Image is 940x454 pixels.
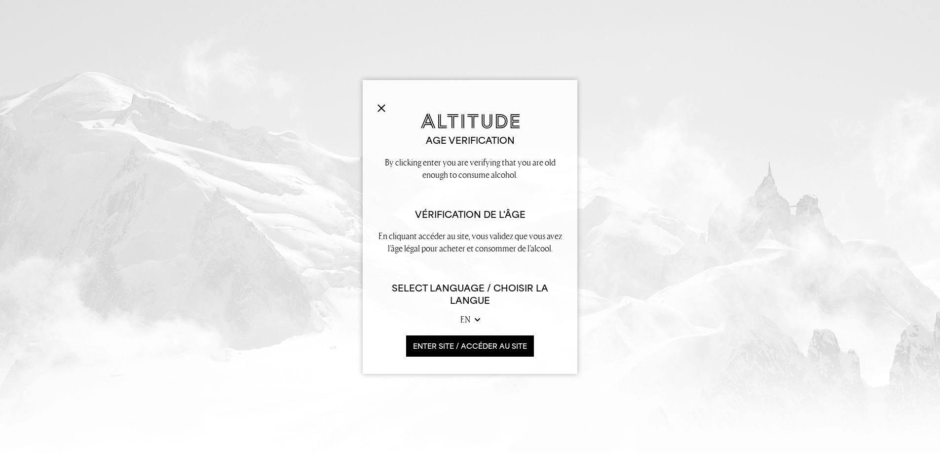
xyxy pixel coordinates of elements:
[377,104,385,112] img: Close
[377,282,563,307] h6: Select Language / Choisir la langue
[377,208,563,221] h2: Vérification de l'âge
[421,113,520,128] img: Altitude Gin
[377,156,563,181] p: By clicking enter you are verifying that you are old enough to consume alcohol.
[377,134,563,147] h2: Age verification
[377,230,563,254] p: En cliquant accéder au site, vous validez que vous avez l’âge légal pour acheter et consommer de ...
[406,335,534,357] button: ENTER SITE / accéder au site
